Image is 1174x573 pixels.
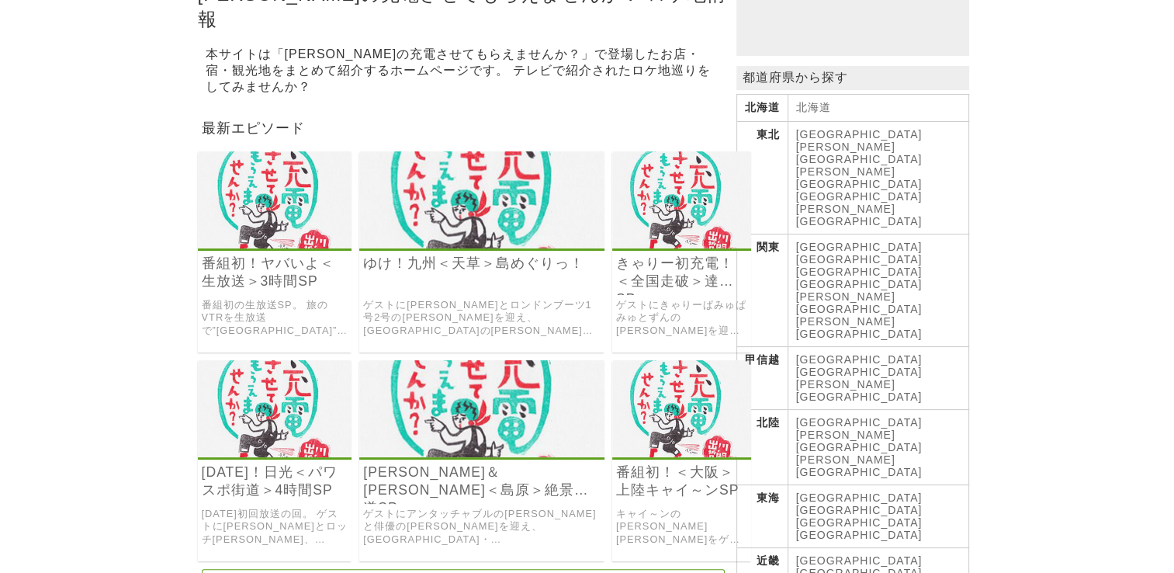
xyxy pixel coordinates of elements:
[198,446,352,460] a: 出川哲朗の充電させてもらえませんか？ 新春！最強パワスポ街道212㌔！日光東照宮から筑波山ぬけて鹿島神社へ！ですがひぇ～上川隆也が初登場でドッキドキ！中岡も大島もっ！めでたすぎてヤバいよ²SP
[736,95,788,122] th: 北海道
[796,416,923,429] a: [GEOGRAPHIC_DATA]
[612,238,751,251] a: 出川哲朗の充電させてもらえませんか？ ついに宮城県で全国制覇！絶景の紅葉街道”金色の鳴子峡”から”日本三景松島”までズズーっと108㌔！きゃりーぱみゅぱみゅが初登場で飯尾も絶好調！ヤバいよ²SP
[796,366,923,378] a: [GEOGRAPHIC_DATA]
[363,299,601,338] a: ゲストに[PERSON_NAME]とロンドンブーツ1号2号の[PERSON_NAME]を迎え、[GEOGRAPHIC_DATA]の[PERSON_NAME]から絶景のパワースポット・[PERSO...
[198,238,352,251] a: 出川哲朗の充電させてもらえませんか？ ワォ！”生放送”で一緒に充電みてねSPだッ！温泉天国”日田街道”をパワスポ宇戸の庄から131㌔！ですが…初の生放送に哲朗もドキドキでヤバいよ²SP
[359,151,604,248] img: icon-320px.png
[796,453,923,478] a: [PERSON_NAME][GEOGRAPHIC_DATA]
[796,190,923,203] a: [GEOGRAPHIC_DATA]
[796,554,923,567] a: [GEOGRAPHIC_DATA]
[202,255,348,290] a: 番組初！ヤバいよ＜生放送＞3時間SP
[736,234,788,347] th: 関東
[198,360,352,457] img: icon-320px.png
[198,151,352,248] img: icon-320px.png
[796,128,923,141] a: [GEOGRAPHIC_DATA]
[202,464,348,499] a: [DATE]！日光＜パワスポ街道＞4時間SP
[359,446,604,460] a: 出川哲朗の充電させてもらえませんか？ 島原半島から有明海渡って水の都柳川ぬけて絶景街道125㌔！目指すは久留米”水天宮”！ですがザキヤマ乱入＆塚本高史が初登場で哲朗タジタジ！ヤバいよ²SP
[796,203,923,227] a: [PERSON_NAME][GEOGRAPHIC_DATA]
[363,464,601,499] a: [PERSON_NAME]＆[PERSON_NAME]＜島原＞絶景街道SP
[616,255,747,290] a: きゃりー初充電！＜全国走破＞達成SP
[359,360,604,457] img: icon-320px.png
[796,266,923,278] a: [GEOGRAPHIC_DATA]
[796,290,923,315] a: [PERSON_NAME][GEOGRAPHIC_DATA]
[736,122,788,234] th: 東北
[796,165,923,190] a: [PERSON_NAME][GEOGRAPHIC_DATA]
[612,360,751,457] img: icon-320px.png
[736,347,788,410] th: 甲信越
[796,253,923,266] a: [GEOGRAPHIC_DATA]
[198,115,729,140] h2: 最新エピソード
[363,255,601,273] a: ゆけ！九州＜天草＞島めぐりっ！
[796,529,923,541] a: [GEOGRAPHIC_DATA]
[796,504,923,516] a: [GEOGRAPHIC_DATA]
[363,508,601,547] a: ゲストにアンタッチャブルの[PERSON_NAME]と俳優の[PERSON_NAME]を迎え、[GEOGRAPHIC_DATA]・[GEOGRAPHIC_DATA]から[PERSON_NAME]...
[616,464,747,499] a: 番組初！＜大阪＞上陸キャイ～ンSP
[359,238,604,251] a: 出川哲朗の充電させてもらえませんか？ ルンルンッ天草”島めぐり”！富岡城から絶景夕日パワスポ目指して114㌔！絶品グルメだらけなんですが千秋もロンブー亮も腹ペコでヤバいよ²SP
[796,241,923,253] a: [GEOGRAPHIC_DATA]
[612,151,751,248] img: icon-320px.png
[796,141,923,165] a: [PERSON_NAME][GEOGRAPHIC_DATA]
[736,66,969,90] p: 都道府県から探す
[612,446,751,460] a: 出川哲朗の充電させてもらえませんか？ 行くぞ”大阪”初上陸！天空の竹田城から丹波篠山ぬけてノスタルジック街道113㌔！松茸に但馬牛！黒豆に栗！美味しいモノだらけでキャイ～ンが大興奮！ヤバいよ²SP
[616,299,747,338] a: ゲストにきゃりーぱみゅぱみゅとずんの[PERSON_NAME]を迎え、今回の[PERSON_NAME][GEOGRAPHIC_DATA]の回で47都道府県走破達成！”金色の[GEOGRAPHIC...
[796,101,831,113] a: 北海道
[616,508,747,547] a: キャイ～ンの[PERSON_NAME] [PERSON_NAME]をゲストに迎えて、兵庫の[PERSON_NAME]から[GEOGRAPHIC_DATA]の[PERSON_NAME][GEOGR...
[796,315,895,328] a: [PERSON_NAME]
[796,491,923,504] a: [GEOGRAPHIC_DATA]
[736,485,788,548] th: 東海
[796,516,923,529] a: [GEOGRAPHIC_DATA]
[796,278,923,290] a: [GEOGRAPHIC_DATA]
[796,378,923,403] a: [PERSON_NAME][GEOGRAPHIC_DATA]
[202,299,348,338] a: 番組初の生放送SP。 旅のVTRを生放送で”[GEOGRAPHIC_DATA]”にお邪魔して一緒に見ます。 VTRでは、ゲストに[PERSON_NAME]と[PERSON_NAME]を迎えて、[...
[202,508,348,547] a: [DATE]初回放送の回。 ゲストに[PERSON_NAME]とロッチ[PERSON_NAME]、[PERSON_NAME][GEOGRAPHIC_DATA]の[PERSON_NAME]を迎え、...
[796,353,923,366] a: [GEOGRAPHIC_DATA]
[736,410,788,485] th: 北陸
[206,43,721,99] p: 本サイトは「[PERSON_NAME]の充電させてもらえませんか？」で登場したお店・宿・観光地をまとめて紹介するホームページです。 テレビで紹介されたロケ地巡りをしてみませんか？
[796,429,923,453] a: [PERSON_NAME][GEOGRAPHIC_DATA]
[796,328,923,340] a: [GEOGRAPHIC_DATA]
